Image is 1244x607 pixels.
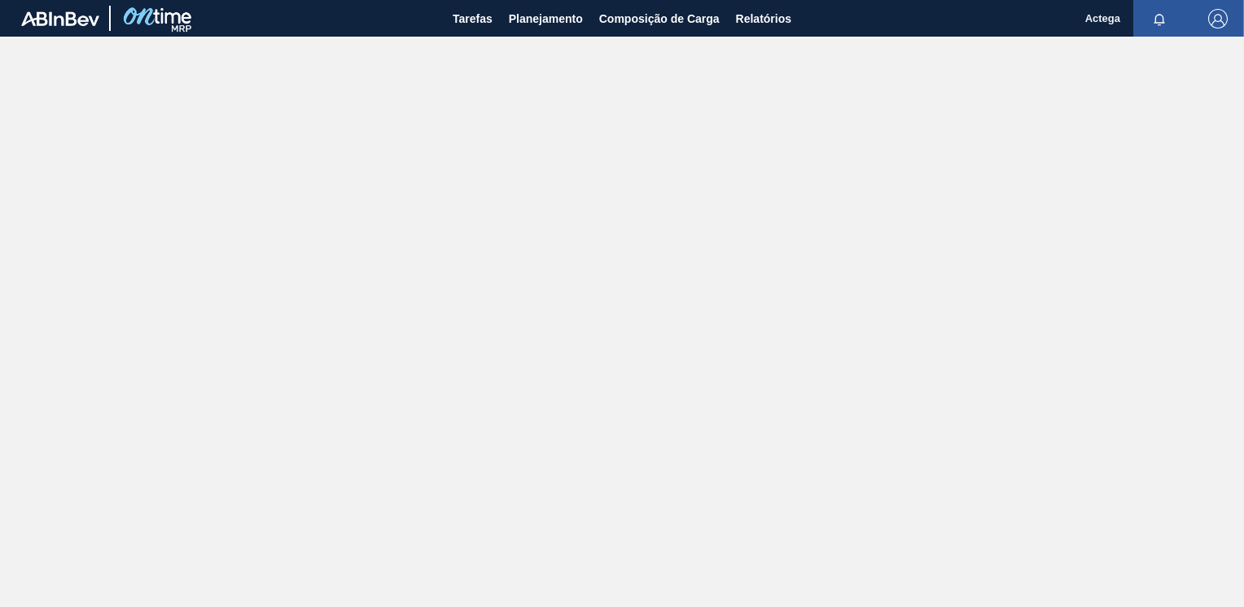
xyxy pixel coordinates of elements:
img: Logout [1208,9,1228,28]
button: Notificações [1133,7,1185,30]
span: Relatórios [736,9,791,28]
img: TNhmsLtSVTkK8tSr43FrP2fwEKptu5GPRR3wAAAABJRU5ErkJggg== [21,11,99,26]
span: Planejamento [509,9,583,28]
span: Composição de Carga [599,9,720,28]
span: Tarefas [453,9,493,28]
